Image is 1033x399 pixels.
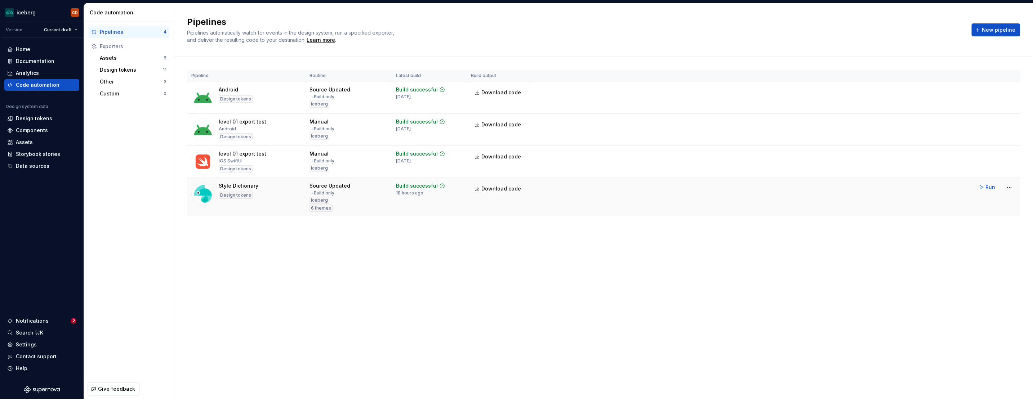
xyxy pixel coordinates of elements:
div: iceberg [310,133,329,140]
svg: Supernova Logo [24,386,60,393]
div: Manual [310,118,329,125]
span: 2 [71,318,76,324]
div: Other [100,78,164,85]
div: Documentation [16,58,54,65]
div: 18 hours ago [396,190,423,196]
a: Home [4,44,79,55]
div: Pipelines [100,28,164,36]
button: Search ⌘K [4,327,79,339]
button: Design tokens11 [97,64,169,76]
button: Give feedback [88,382,140,395]
div: → Build only [310,94,334,100]
div: [DATE] [396,126,411,132]
div: Notifications [16,317,49,324]
span: Download code [481,121,521,128]
span: Run [985,184,995,191]
div: Style Dictionary [219,182,258,189]
span: Pipelines automatically watch for events in the design system, run a specified exporter, and deli... [187,30,396,43]
div: Home [16,46,30,53]
a: Code automation [4,79,79,91]
div: iOS SwiftUI [219,158,242,164]
div: level 01 export test [219,118,266,125]
div: Design tokens [219,192,253,199]
div: Storybook stories [16,151,60,158]
th: Routine [305,70,392,82]
a: Design tokens [4,113,79,124]
div: Design tokens [16,115,52,122]
button: Pipelines4 [88,26,169,38]
div: [DATE] [396,158,411,164]
div: Android [219,126,236,132]
div: Settings [16,341,37,348]
div: Source Updated [310,182,350,189]
a: Learn more [307,36,335,44]
div: → Build only [310,126,334,132]
div: iceberg [310,197,329,204]
div: Build successful [396,150,438,157]
div: Design tokens [219,165,253,172]
div: level 01 export test [219,150,266,157]
button: Other3 [97,76,169,88]
div: Build successful [396,86,438,93]
a: Storybook stories [4,148,79,160]
div: Help [16,365,27,372]
span: Download code [481,89,521,96]
div: 0 [164,91,166,97]
img: 418c6d47-6da6-4103-8b13-b5999f8989a1.png [5,8,14,17]
div: 4 [164,29,166,35]
div: iceberg [310,165,329,172]
div: Manual [310,150,329,157]
a: Custom0 [97,88,169,99]
div: Assets [100,54,164,62]
div: Analytics [16,70,39,77]
button: New pipeline [971,23,1020,36]
a: Analytics [4,67,79,79]
span: Current draft [44,27,72,33]
th: Latest build [392,70,467,82]
div: → Build only [310,158,334,164]
div: Version [6,27,22,33]
th: Build output [467,70,530,82]
div: Design tokens [219,133,253,140]
button: Current draft [41,25,81,35]
button: Assets8 [97,52,169,64]
div: Code automation [16,81,59,89]
div: Build successful [396,118,438,125]
span: 6 themes [311,205,331,211]
button: icebergGD [1,5,82,20]
div: Custom [100,90,164,97]
span: New pipeline [982,26,1015,33]
a: Download code [471,150,526,163]
div: Data sources [16,162,49,170]
div: Exporters [100,43,166,50]
div: 8 [164,55,166,61]
div: → Build only [310,190,334,196]
div: Design tokens [219,95,253,103]
div: GD [72,10,78,15]
span: Download code [481,185,521,192]
div: Source Updated [310,86,350,93]
div: iceberg [17,9,36,16]
button: Notifications2 [4,315,79,327]
div: Design tokens [100,66,163,73]
a: Download code [471,118,526,131]
a: Components [4,125,79,136]
a: Documentation [4,55,79,67]
h2: Pipelines [187,16,963,28]
div: Components [16,127,48,134]
div: Code automation [90,9,171,16]
div: 3 [164,79,166,85]
span: . [306,37,336,43]
a: Data sources [4,160,79,172]
button: Run [975,181,1000,194]
div: Build successful [396,182,438,189]
div: Assets [16,139,33,146]
div: [DATE] [396,94,411,100]
button: Help [4,363,79,374]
